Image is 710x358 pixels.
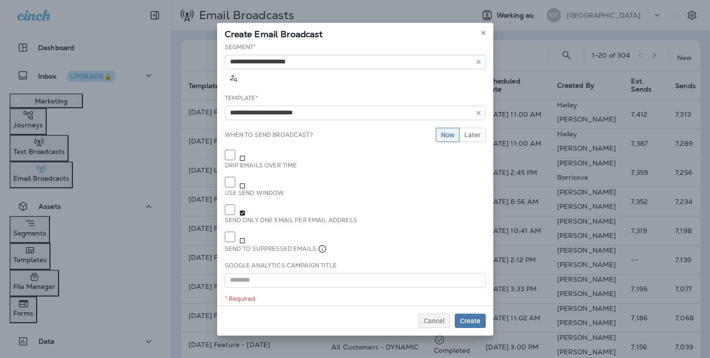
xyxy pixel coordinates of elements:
div: Create Email Broadcast [217,23,493,43]
label: Drip emails over time [225,162,355,169]
label: Send to suppressed emails. [225,244,486,254]
label: When to send broadcast? [225,131,313,139]
span: Now [441,132,454,138]
label: Google Analytics Campaign Title [225,262,337,269]
label: Template [225,94,258,102]
span: Create [460,317,480,324]
div: * Required [225,295,486,303]
button: Now [436,128,460,142]
span: Later [464,132,480,138]
span: Cancel [424,317,445,324]
label: Send only one email per email address [225,216,486,224]
button: Cancel [419,314,450,328]
button: Later [459,128,486,142]
button: Create [455,314,486,328]
label: Use send window [225,189,486,197]
label: Segment [225,43,256,51]
button: Calculate the estimated number of emails to be sent based on selected segment. (This could take a... [225,69,242,86]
